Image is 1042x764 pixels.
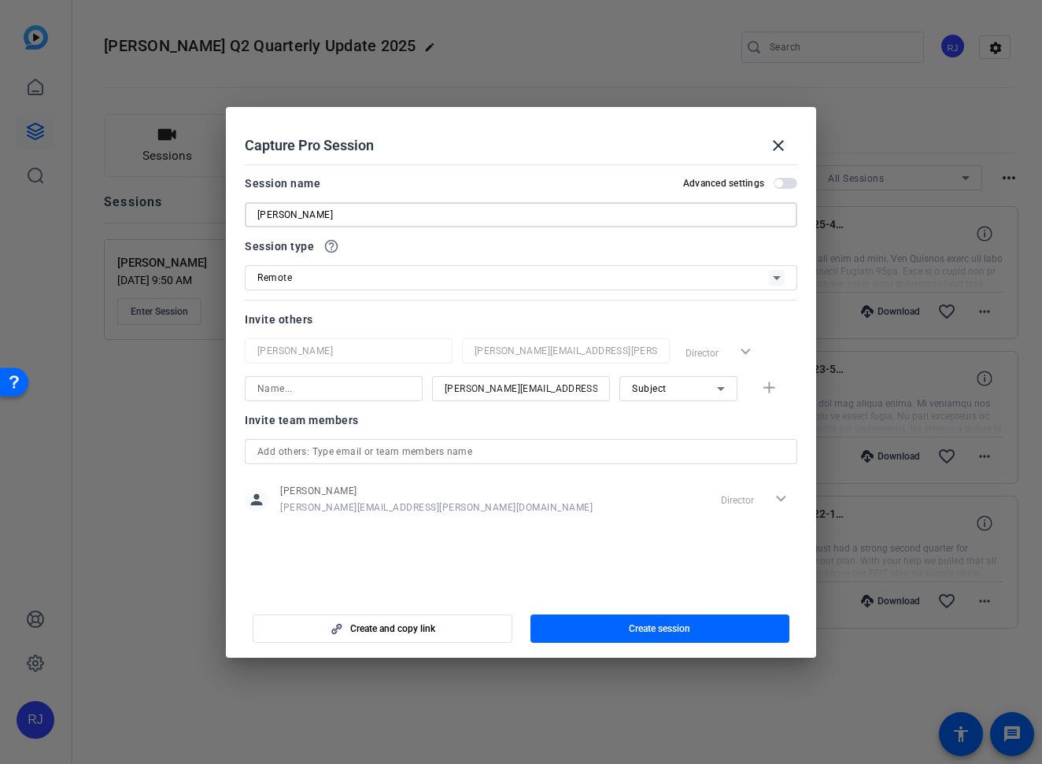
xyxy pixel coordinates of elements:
[245,488,268,511] mat-icon: person
[245,127,797,164] div: Capture Pro Session
[257,379,410,398] input: Name...
[769,136,788,155] mat-icon: close
[280,501,593,514] span: [PERSON_NAME][EMAIL_ADDRESS][PERSON_NAME][DOMAIN_NAME]
[445,379,597,398] input: Email...
[245,237,314,256] span: Session type
[257,205,785,224] input: Enter Session Name
[683,177,764,190] h2: Advanced settings
[257,272,292,283] span: Remote
[245,174,320,193] div: Session name
[475,341,657,360] input: Email...
[323,238,339,254] mat-icon: help_outline
[245,310,797,329] div: Invite others
[632,383,667,394] span: Subject
[245,411,797,430] div: Invite team members
[629,622,690,635] span: Create session
[280,485,593,497] span: [PERSON_NAME]
[350,622,435,635] span: Create and copy link
[257,341,440,360] input: Name...
[530,615,790,643] button: Create session
[253,615,512,643] button: Create and copy link
[257,442,785,461] input: Add others: Type email or team members name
